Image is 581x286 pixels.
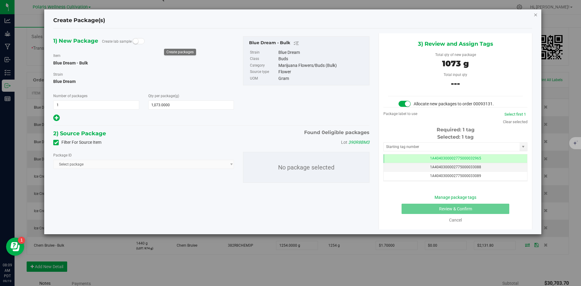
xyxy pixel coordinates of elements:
label: Category [250,62,277,69]
span: 1073 g [442,59,469,68]
div: Buds [278,56,366,62]
input: Starting tag number [384,143,520,151]
div: Gram [278,75,366,82]
input: 1,073.0000 [149,101,234,109]
iframe: Resource center unread badge [18,237,25,244]
span: Required: 1 tag [437,127,474,133]
label: Create lab sample [102,37,132,46]
span: Total qty of new package [435,53,476,57]
span: (g) [175,94,179,98]
span: Package label to use [383,112,417,116]
div: Blue Dream [278,49,366,56]
span: Allocate new packages to order 00093131. [414,101,494,106]
span: 3) Review and Assign Tags [418,39,493,48]
span: 0 [322,130,325,135]
span: Blue Dream - Bulk [53,61,88,65]
span: Found eligible packages [304,129,369,136]
span: Package ID [53,153,72,157]
label: Strain [250,49,277,56]
a: Clear selected [503,120,527,124]
a: Cancel [449,218,462,222]
span: Lot [341,140,347,145]
span: Blue Dream [53,77,234,86]
div: Marijuana Flowers/Buds (Bulk) [278,62,366,69]
span: Add new output [53,117,60,121]
a: Manage package tags [435,195,476,200]
span: 1A4040300002775000033089 [430,174,481,178]
span: --- [451,79,460,88]
span: 1A4040300002775000032965 [430,156,481,160]
span: Number of packages [53,94,87,98]
span: Qty per package [148,94,179,98]
span: Selected: 1 tag [437,134,474,140]
div: Flower [278,69,366,75]
label: UOM [250,75,277,82]
a: Select first 1 [504,112,526,117]
span: select [520,143,527,151]
span: 390R8BM3 [348,140,369,145]
div: Blue Dream - Bulk [249,40,366,47]
label: Class [250,56,277,62]
label: Strain [53,72,63,77]
span: 1A4040300002775000033088 [430,165,481,169]
span: 1) New Package [53,36,98,45]
span: 2) Source Package [53,129,106,138]
label: Source type [250,69,277,75]
button: Review & Confirm [402,204,509,214]
input: 1 [54,101,139,109]
span: Total input qty [444,73,467,77]
label: Item [53,53,61,58]
label: Filter For Source Item [53,139,101,146]
div: Create packages [166,50,194,54]
p: No package selected [243,152,369,182]
iframe: Resource center [6,238,24,256]
h4: Create Package(s) [53,17,105,25]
